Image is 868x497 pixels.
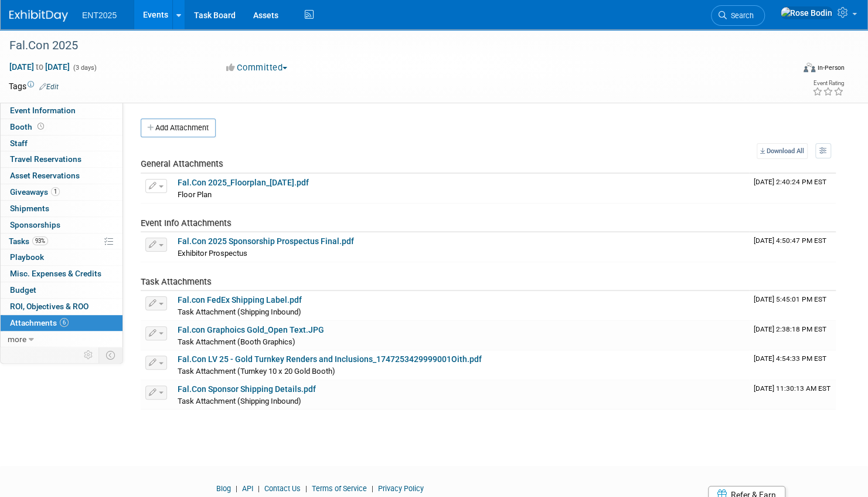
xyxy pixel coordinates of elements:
span: 93% [32,236,48,245]
td: Upload Timestamp [749,350,836,380]
span: Task Attachment (Turnkey 10 x 20 Gold Booth) [178,367,335,376]
td: Upload Timestamp [749,232,836,262]
span: Task Attachment (Booth Graphics) [178,337,295,346]
a: Staff [1,136,122,151]
a: Shipments [1,201,122,217]
span: Exhibitor Prospectus [178,249,247,258]
span: | [255,484,263,493]
span: Upload Timestamp [754,354,826,363]
span: Giveaways [10,187,60,197]
span: Upload Timestamp [754,178,826,186]
a: Download All [757,143,808,159]
span: Upload Timestamp [754,325,826,333]
span: Misc. Expenses & Credits [10,269,101,278]
span: | [233,484,240,493]
a: Fal.con Graphoics Gold_Open Text.JPG [178,325,324,334]
span: Search [727,11,754,20]
a: API [242,484,253,493]
a: Booth [1,119,122,135]
td: Upload Timestamp [749,380,836,410]
a: Privacy Policy [378,484,424,493]
td: Upload Timestamp [749,291,836,320]
span: Task Attachments [141,276,212,287]
a: Asset Reservations [1,168,122,184]
img: Format-Inperson.png [804,63,815,72]
span: Upload Timestamp [754,236,826,245]
a: ROI, Objectives & ROO [1,299,122,315]
span: Event Information [10,106,76,115]
a: Attachments6 [1,315,122,331]
span: | [302,484,310,493]
a: Giveaways1 [1,184,122,200]
span: Task Attachment (Shipping Inbound) [178,307,301,316]
div: In-Person [817,63,845,72]
div: Fal.Con 2025 [5,35,774,56]
span: Booth not reserved yet [35,122,46,131]
span: Playbook [10,252,44,262]
span: Shipments [10,204,49,213]
a: Misc. Expenses & Credits [1,266,122,282]
span: (3 days) [72,64,97,72]
span: ROI, Objectives & ROO [10,302,88,311]
a: Travel Reservations [1,151,122,167]
a: Fal.Con Sponsor Shipping Details.pdf [178,384,316,394]
span: Booth [10,122,46,131]
div: Event Rating [812,80,844,86]
img: Rose Bodin [780,6,833,19]
td: Upload Timestamp [749,174,836,203]
span: more [8,334,26,344]
a: Contact Us [264,484,301,493]
a: Budget [1,282,122,298]
span: Floor Plan [178,190,212,199]
a: Sponsorships [1,217,122,233]
td: Tags [9,80,59,92]
span: 1 [51,187,60,196]
td: Personalize Event Tab Strip [79,347,99,363]
span: Sponsorships [10,220,60,229]
span: | [369,484,376,493]
a: Edit [39,83,59,91]
span: Travel Reservations [10,154,81,164]
span: Budget [10,285,36,295]
a: Terms of Service [312,484,367,493]
span: to [34,62,45,72]
a: Search [711,5,765,26]
img: ExhibitDay [9,10,68,22]
a: more [1,332,122,347]
a: Fal.Con 2025 Sponsorship Prospectus Final.pdf [178,236,354,246]
a: Event Information [1,103,122,119]
div: Event Format [720,61,845,79]
span: Task Attachment (Shipping Inbound) [178,397,301,405]
a: Fal.Con LV 25 - Gold Turnkey Renders and Inclusions_1747253429999001Oith.pdf [178,354,482,364]
button: Add Attachment [141,119,216,137]
a: Fal.con FedEx Shipping Label.pdf [178,295,302,305]
a: Fal.Con 2025_Floorplan_[DATE].pdf [178,178,309,187]
span: [DATE] [DATE] [9,62,70,72]
span: Asset Reservations [10,171,80,180]
span: Tasks [9,236,48,246]
button: Committed [222,62,292,74]
span: Upload Timestamp [754,295,826,303]
span: Staff [10,138,28,148]
span: Attachments [10,318,69,327]
a: Tasks93% [1,234,122,249]
span: Upload Timestamp [754,384,830,393]
a: Blog [216,484,231,493]
td: Upload Timestamp [749,321,836,350]
span: 6 [60,318,69,327]
span: ENT2025 [82,11,117,20]
span: General Attachments [141,158,223,169]
span: Event Info Attachments [141,218,232,228]
a: Playbook [1,249,122,265]
td: Toggle Event Tabs [99,347,123,363]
